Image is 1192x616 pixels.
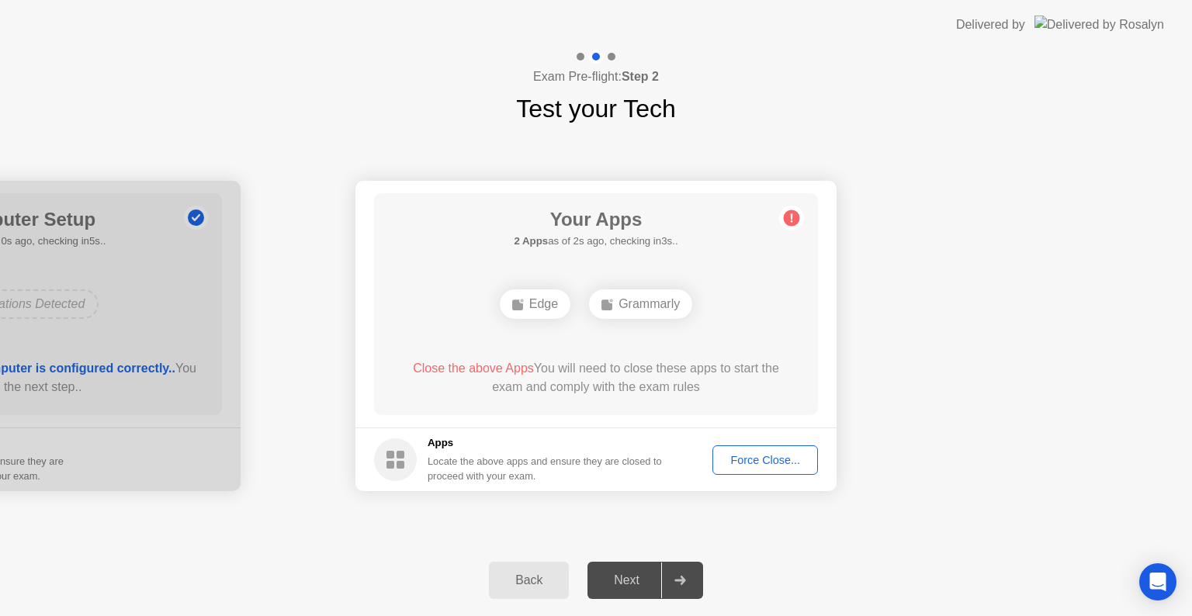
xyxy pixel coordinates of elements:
div: You will need to close these apps to start the exam and comply with the exam rules [397,359,796,396]
h1: Test your Tech [516,90,676,127]
div: Back [494,573,564,587]
h5: Apps [428,435,663,451]
img: Delivered by Rosalyn [1034,16,1164,33]
button: Next [587,562,703,599]
span: Close the above Apps [413,362,534,375]
div: Delivered by [956,16,1025,34]
h4: Exam Pre-flight: [533,67,659,86]
b: Step 2 [622,70,659,83]
button: Back [489,562,569,599]
div: Force Close... [718,454,813,466]
h5: as of 2s ago, checking in3s.. [514,234,677,249]
h1: Your Apps [514,206,677,234]
div: Grammarly [589,289,692,319]
b: 2 Apps [514,235,548,247]
div: Locate the above apps and ensure they are closed to proceed with your exam. [428,454,663,483]
div: Next [592,573,661,587]
div: Edge [500,289,570,319]
button: Force Close... [712,445,818,475]
div: Open Intercom Messenger [1139,563,1176,600]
